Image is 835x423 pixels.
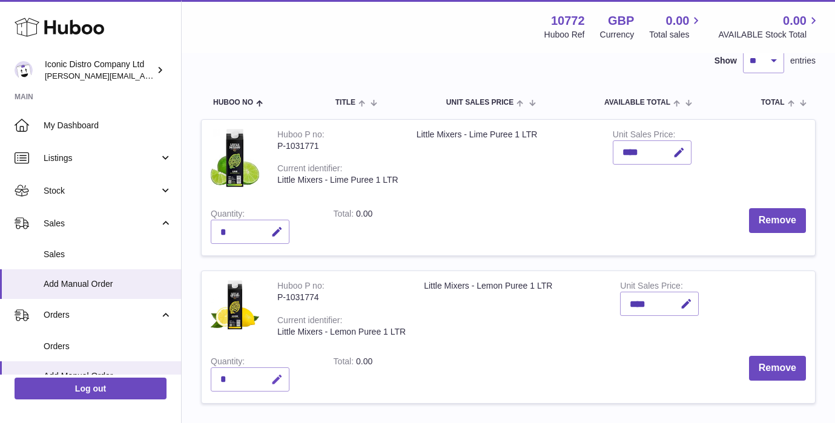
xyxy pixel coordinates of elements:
[649,29,703,41] span: Total sales
[604,99,670,107] span: AVAILABLE Total
[415,271,611,346] td: Little Mixers - Lemon Puree 1 LTR
[15,378,167,399] a: Log out
[620,281,682,293] label: Unit Sales Price
[544,29,585,41] div: Huboo Ref
[446,99,513,107] span: Unit Sales Price
[15,61,33,79] img: paul@iconicdistro.com
[749,208,806,233] button: Remove
[44,249,172,260] span: Sales
[277,315,342,328] div: Current identifier
[613,130,675,142] label: Unit Sales Price
[45,59,154,82] div: Iconic Distro Company Ltd
[44,309,159,321] span: Orders
[649,13,703,41] a: 0.00 Total sales
[277,140,398,152] div: P-1031771
[44,120,172,131] span: My Dashboard
[334,209,356,221] label: Total
[44,341,172,352] span: Orders
[718,13,820,41] a: 0.00 AVAILABLE Stock Total
[277,292,406,303] div: P-1031774
[211,129,259,188] img: Little Mixers - Lime Puree 1 LTR
[334,356,356,369] label: Total
[44,218,159,229] span: Sales
[277,281,325,293] div: Huboo P no
[211,280,259,329] img: Little Mixers - Lemon Puree 1 LTR
[44,370,172,382] span: Add Manual Order
[356,209,372,218] span: 0.00
[335,99,355,107] span: Title
[608,13,634,29] strong: GBP
[211,209,245,221] label: Quantity
[213,99,253,107] span: Huboo no
[356,356,372,366] span: 0.00
[44,152,159,164] span: Listings
[211,356,245,369] label: Quantity
[749,356,806,381] button: Remove
[718,29,820,41] span: AVAILABLE Stock Total
[666,13,690,29] span: 0.00
[277,326,406,338] div: Little Mixers - Lemon Puree 1 LTR
[44,185,159,197] span: Stock
[44,278,172,290] span: Add Manual Order
[408,120,604,200] td: Little Mixers - Lime Puree 1 LTR
[277,130,325,142] div: Huboo P no
[761,99,785,107] span: Total
[783,13,807,29] span: 0.00
[600,29,635,41] div: Currency
[277,174,398,186] div: Little Mixers - Lime Puree 1 LTR
[790,55,816,67] span: entries
[551,13,585,29] strong: 10772
[715,55,737,67] label: Show
[45,71,243,80] span: [PERSON_NAME][EMAIL_ADDRESS][DOMAIN_NAME]
[277,163,342,176] div: Current identifier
